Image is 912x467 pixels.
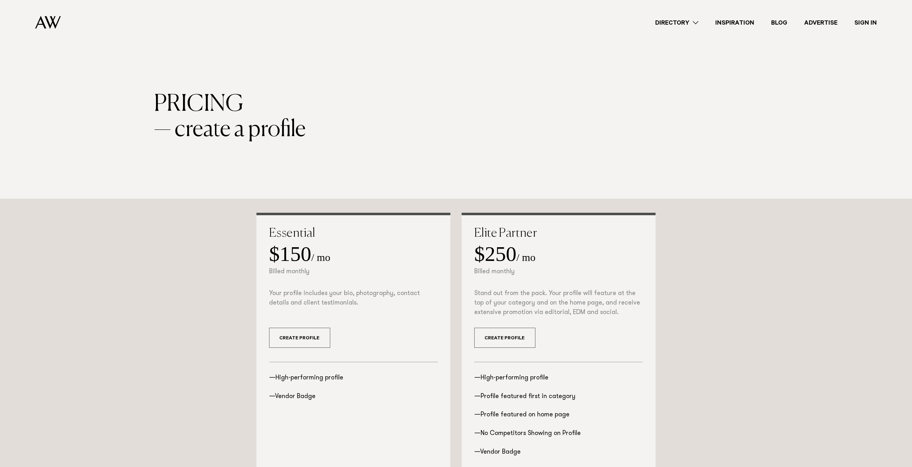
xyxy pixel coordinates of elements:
[269,269,310,275] small: Billed monthly
[474,289,643,318] p: Stand out from the pack. Your profile will feature at the top of your category and on the home pa...
[474,373,643,383] li: High-performing profile
[269,373,438,383] li: High-performing profile
[269,289,438,308] p: Your profile includes your bio, photography, contact details and client testimonials.
[474,429,643,439] li: No Competitors Showing on Profile
[269,242,311,266] strong: $150
[474,269,515,275] small: Billed monthly
[474,328,535,348] a: Create Profile
[647,18,707,27] a: Directory
[846,18,885,27] a: Sign In
[474,392,643,402] li: Profile featured first in category
[154,92,758,117] div: Pricing
[269,328,330,348] a: Create Profile
[474,243,643,264] div: / mo
[474,448,643,457] li: Vendor Badge
[474,242,516,266] strong: $250
[474,410,643,420] li: Profile featured on home page
[796,18,846,27] a: Advertise
[35,16,61,29] img: Auckland Weddings Logo
[175,117,306,142] span: create a profile
[269,392,438,402] li: Vendor Badge
[269,227,438,239] h2: Essential
[474,227,643,239] h2: Elite Partner
[154,117,171,142] span: —
[269,243,438,264] div: / mo
[707,18,763,27] a: Inspiration
[763,18,796,27] a: Blog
